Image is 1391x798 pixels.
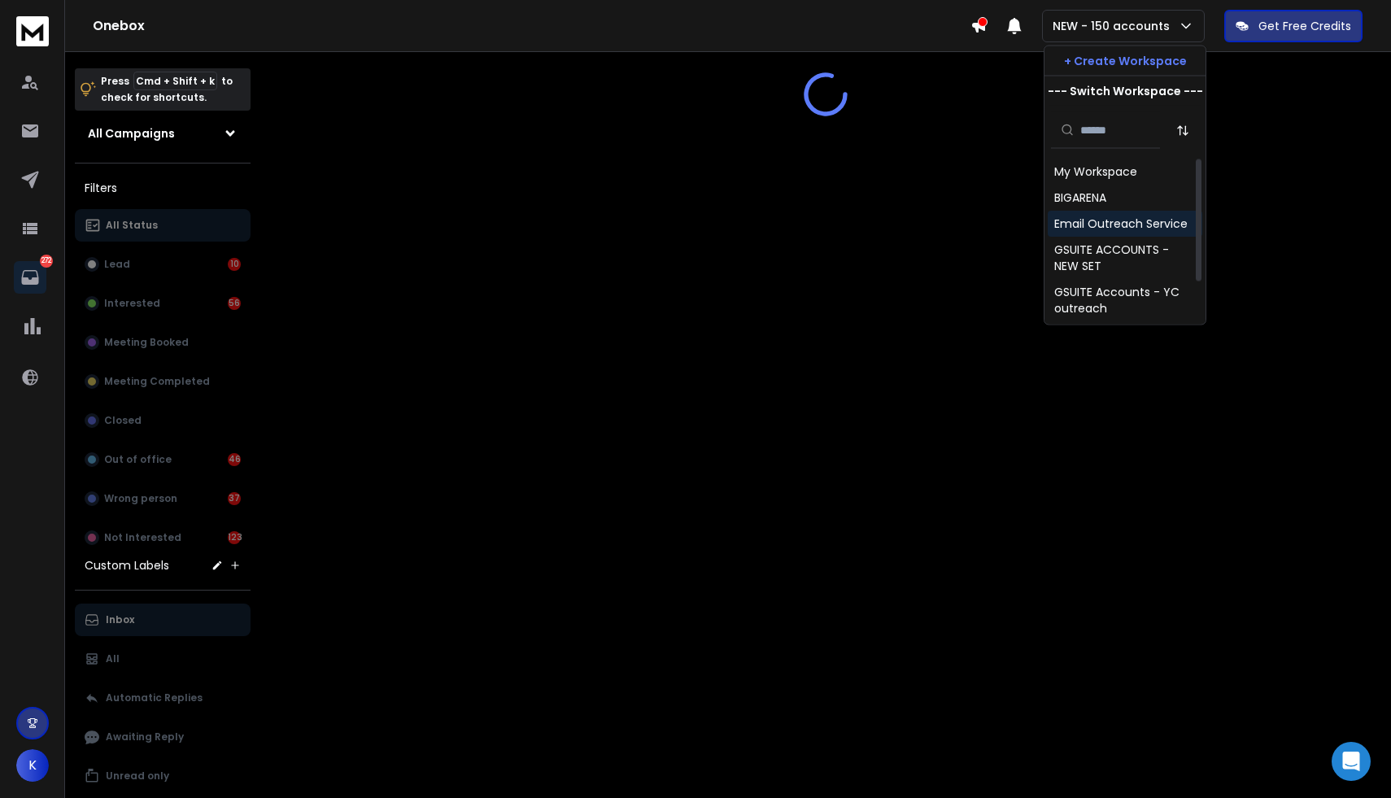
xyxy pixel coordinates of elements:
h3: Custom Labels [85,557,169,573]
a: 272 [14,261,46,294]
div: BIGARENA [1054,190,1106,206]
button: All Campaigns [75,117,251,150]
p: 272 [40,255,53,268]
p: + Create Workspace [1064,53,1187,69]
p: NEW - 150 accounts [1053,18,1176,34]
button: Sort by Sort A-Z [1166,114,1199,146]
button: + Create Workspace [1044,46,1206,76]
button: K [16,749,49,782]
div: GSUITE ACCOUNTS - NEW SET [1054,242,1196,274]
p: --- Switch Workspace --- [1048,83,1203,99]
img: logo [16,16,49,46]
h3: Filters [75,177,251,199]
p: Get Free Credits [1258,18,1351,34]
div: Open Intercom Messenger [1332,742,1371,781]
div: GSUITE Accounts - YC outreach [1054,284,1196,316]
span: Cmd + Shift + k [133,72,217,90]
h1: All Campaigns [88,125,175,142]
div: My Workspace [1054,164,1137,180]
p: Press to check for shortcuts. [101,73,233,106]
div: Email Outreach Service [1054,216,1188,232]
h1: Onebox [93,16,970,36]
button: Get Free Credits [1224,10,1363,42]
